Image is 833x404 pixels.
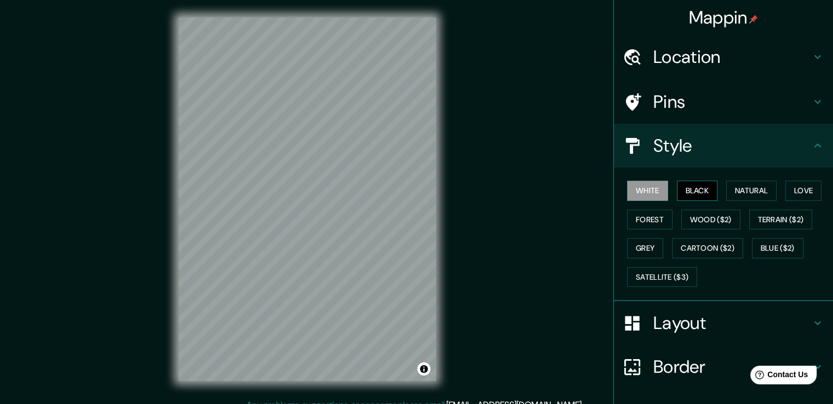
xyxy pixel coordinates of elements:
button: Blue ($2) [752,238,803,258]
button: Grey [627,238,663,258]
button: Black [677,181,718,201]
button: Cartoon ($2) [672,238,743,258]
div: Location [614,35,833,79]
div: Pins [614,80,833,124]
h4: Mappin [689,7,759,28]
iframe: Help widget launcher [736,361,821,392]
h4: Pins [653,91,811,113]
div: Style [614,124,833,168]
button: Satellite ($3) [627,267,697,287]
h4: Style [653,135,811,157]
img: pin-icon.png [749,15,758,24]
button: Love [785,181,821,201]
button: White [627,181,668,201]
h4: Layout [653,312,811,334]
button: Wood ($2) [681,210,740,230]
div: Layout [614,301,833,345]
canvas: Map [179,18,436,381]
div: Border [614,345,833,389]
button: Natural [726,181,777,201]
button: Toggle attribution [417,362,430,376]
button: Terrain ($2) [749,210,813,230]
h4: Location [653,46,811,68]
button: Forest [627,210,673,230]
h4: Border [653,356,811,378]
